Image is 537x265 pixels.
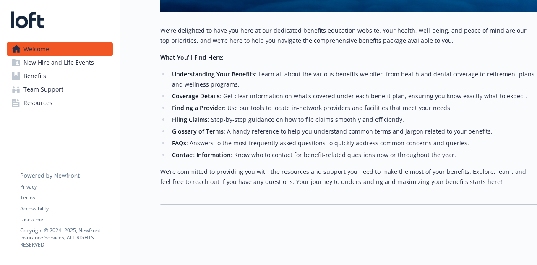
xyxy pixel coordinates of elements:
[20,227,112,248] p: Copyright © 2024 - 2025 , Newfront Insurance Services, ALL RIGHTS RESERVED
[169,91,537,101] li: : Get clear information on what’s covered under each benefit plan, ensuring you know exactly what...
[172,92,220,100] strong: Coverage Details
[169,126,537,136] li: : A handy reference to help you understand common terms and jargon related to your benefits.
[7,56,113,69] a: New Hire and Life Events
[169,115,537,125] li: : Step-by-step guidance on how to file claims smoothly and efficiently.
[20,194,112,202] a: Terms
[7,96,113,110] a: Resources
[7,42,113,56] a: Welcome
[20,183,112,191] a: Privacy
[172,115,208,123] strong: Filing Claims
[160,26,537,46] p: We're delighted to have you here at our dedicated benefits education website. Your health, well-b...
[169,138,537,148] li: : Answers to the most frequently asked questions to quickly address common concerns and queries.
[172,139,186,147] strong: FAQs
[169,69,537,89] li: : Learn all about the various benefits we offer, from health and dental coverage to retirement pl...
[172,151,231,159] strong: Contact Information
[23,56,94,69] span: New Hire and Life Events
[160,167,537,187] p: We’re committed to providing you with the resources and support you need to make the most of your...
[20,216,112,223] a: Disclaimer
[172,104,224,112] strong: Finding a Provider
[160,53,224,61] strong: What You’ll Find Here:
[169,150,537,160] li: : Know who to contact for benefit-related questions now or throughout the year.
[172,127,224,135] strong: Glossary of Terms
[23,69,46,83] span: Benefits
[169,103,537,113] li: : Use our tools to locate in-network providers and facilities that meet your needs.
[23,42,49,56] span: Welcome
[7,69,113,83] a: Benefits
[172,70,255,78] strong: Understanding Your Benefits
[20,205,112,213] a: Accessibility
[23,96,52,110] span: Resources
[7,83,113,96] a: Team Support
[23,83,63,96] span: Team Support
